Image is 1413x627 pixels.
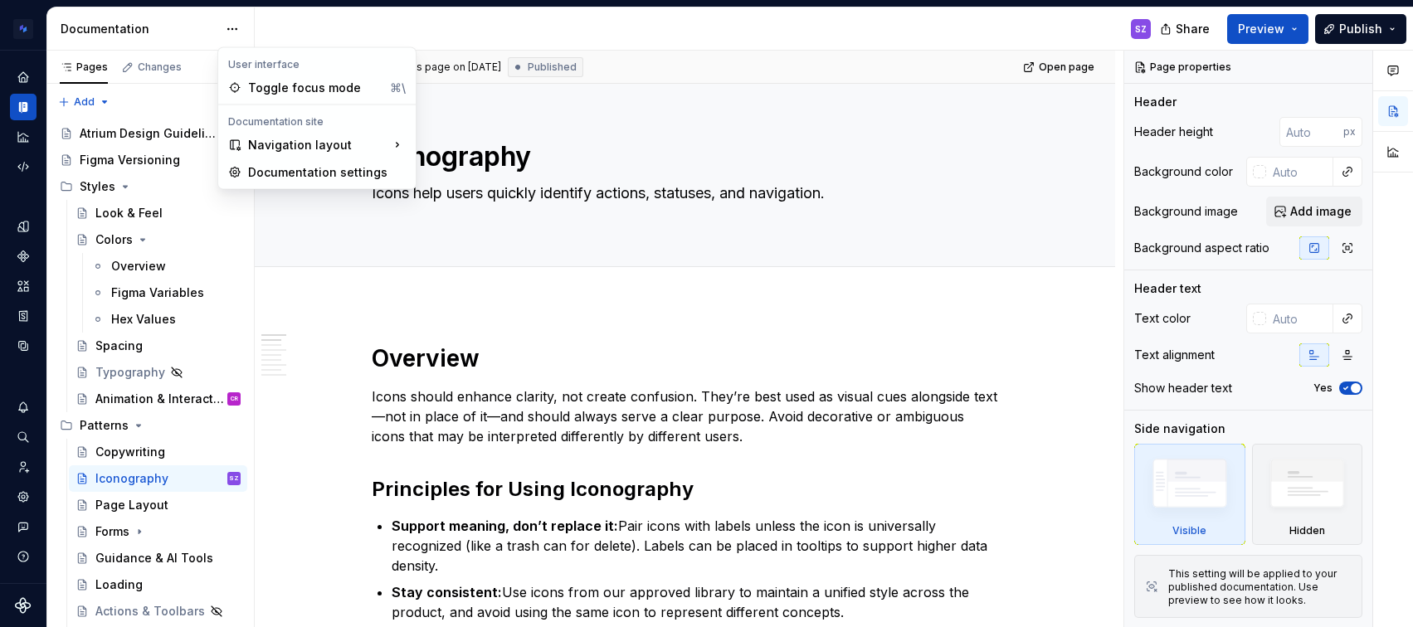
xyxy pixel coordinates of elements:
div: Toggle focus mode [248,80,383,96]
div: ⌘\ [390,80,406,96]
div: Documentation settings [248,164,406,181]
div: User interface [222,58,412,71]
div: Navigation layout [222,132,412,158]
div: Documentation site [222,115,412,129]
